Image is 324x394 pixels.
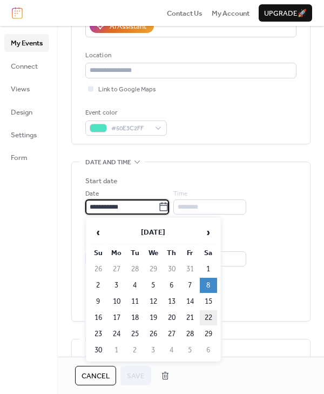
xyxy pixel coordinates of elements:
td: 27 [108,262,125,277]
td: 6 [200,343,217,358]
td: 30 [163,262,180,277]
div: Start date [85,176,117,186]
td: 11 [126,294,144,309]
td: 4 [126,278,144,293]
td: 7 [181,278,199,293]
span: › [200,222,217,243]
td: 18 [126,310,144,325]
td: 28 [181,326,199,342]
div: AI Assistant [110,21,146,32]
td: 25 [126,326,144,342]
td: 27 [163,326,180,342]
td: 19 [145,310,162,325]
td: 8 [200,278,217,293]
th: Tu [126,245,144,261]
td: 15 [200,294,217,309]
span: #50E3C2FF [111,123,150,134]
td: 10 [108,294,125,309]
td: 22 [200,310,217,325]
td: 20 [163,310,180,325]
span: Design [11,107,32,118]
span: Contact Us [167,8,202,19]
span: My Account [212,8,249,19]
td: 29 [200,326,217,342]
td: 26 [90,262,107,277]
span: Cancel [82,371,110,382]
span: Link to Google Maps [98,84,156,95]
td: 17 [108,310,125,325]
th: We [145,245,162,261]
td: 1 [108,343,125,358]
td: 3 [145,343,162,358]
span: Connect [11,61,38,72]
button: AI Assistant [90,19,154,33]
td: 12 [145,294,162,309]
td: 4 [163,343,180,358]
a: Settings [4,126,49,143]
button: Upgrade🚀 [259,4,312,22]
td: 2 [90,278,107,293]
th: Sa [200,245,217,261]
span: My Events [11,38,43,49]
span: ‹ [90,222,106,243]
td: 26 [145,326,162,342]
th: Mo [108,245,125,261]
a: My Events [4,34,49,51]
td: 6 [163,278,180,293]
span: Date and time [85,157,131,168]
span: Settings [11,130,37,141]
td: 14 [181,294,199,309]
div: Location [85,50,294,61]
th: Su [90,245,107,261]
a: Connect [4,57,49,75]
td: 21 [181,310,199,325]
td: 1 [200,262,217,277]
td: 29 [145,262,162,277]
span: Upgrade 🚀 [264,8,307,19]
td: 30 [90,343,107,358]
a: Design [4,103,49,121]
a: My Account [212,8,249,18]
th: [DATE] [108,221,199,244]
span: Form [11,152,28,163]
button: Cancel [75,366,116,385]
td: 13 [163,294,180,309]
td: 3 [108,278,125,293]
span: Time [173,189,187,199]
td: 23 [90,326,107,342]
th: Th [163,245,180,261]
a: Views [4,80,49,97]
td: 2 [126,343,144,358]
td: 24 [108,326,125,342]
div: Event color [85,108,165,118]
a: Contact Us [167,8,202,18]
td: 5 [181,343,199,358]
th: Fr [181,245,199,261]
img: logo [12,7,23,19]
span: Views [11,84,30,95]
td: 9 [90,294,107,309]
a: Form [4,149,49,166]
span: Date [85,189,99,199]
td: 16 [90,310,107,325]
td: 31 [181,262,199,277]
td: 28 [126,262,144,277]
td: 5 [145,278,162,293]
